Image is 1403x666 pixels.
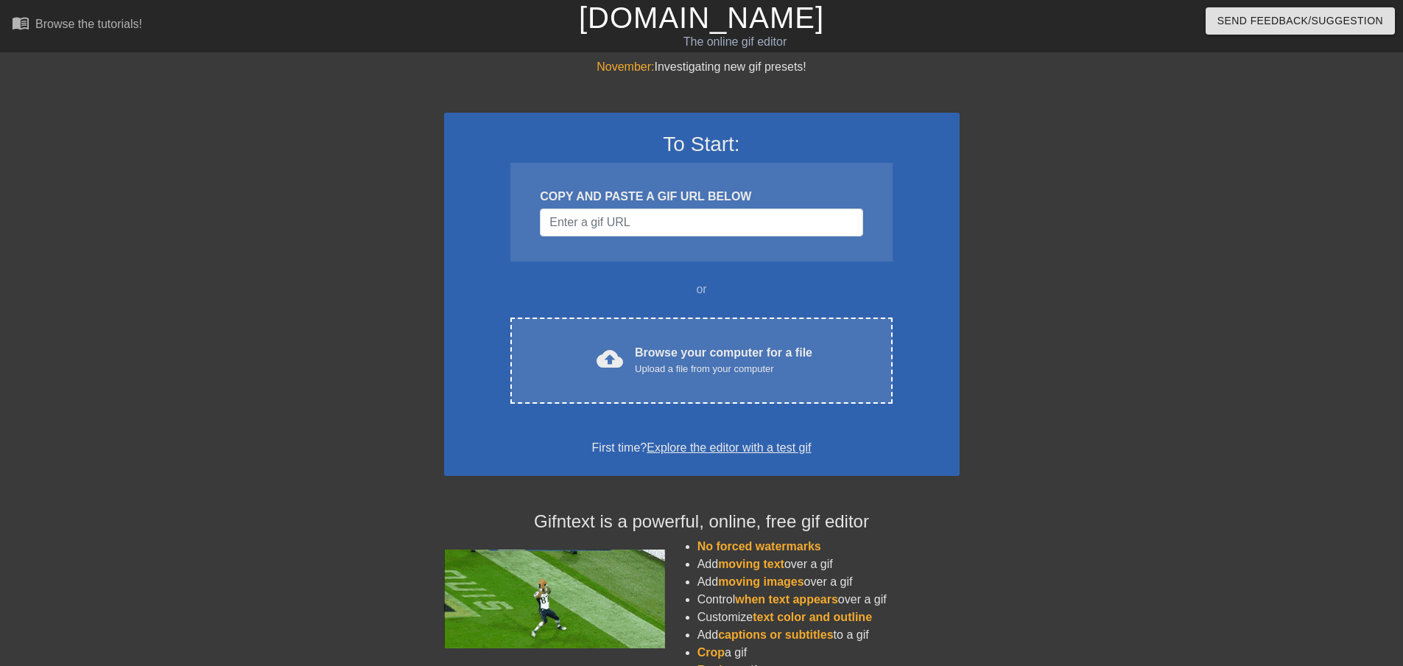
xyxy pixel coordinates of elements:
[475,33,995,51] div: The online gif editor
[697,540,821,553] span: No forced watermarks
[718,558,784,570] span: moving text
[753,611,872,623] span: text color and outline
[579,1,824,34] a: [DOMAIN_NAME]
[697,646,725,659] span: Crop
[463,132,940,157] h3: To Start:
[540,208,862,236] input: Username
[718,628,833,641] span: captions or subtitles
[12,14,142,37] a: Browse the tutorials!
[697,644,960,662] li: a gif
[482,281,921,298] div: or
[444,550,665,648] img: football_small.gif
[444,511,960,533] h4: Gifntext is a powerful, online, free gif editor
[463,439,940,457] div: First time?
[1206,7,1395,35] button: Send Feedback/Suggestion
[697,609,960,626] li: Customize
[697,591,960,609] li: Control over a gif
[1217,12,1383,30] span: Send Feedback/Suggestion
[697,555,960,573] li: Add over a gif
[735,593,838,606] span: when text appears
[635,344,812,376] div: Browse your computer for a file
[540,188,862,206] div: COPY AND PASTE A GIF URL BELOW
[697,573,960,591] li: Add over a gif
[718,575,804,588] span: moving images
[597,60,654,73] span: November:
[697,626,960,644] li: Add to a gif
[647,441,811,454] a: Explore the editor with a test gif
[444,58,960,76] div: Investigating new gif presets!
[597,346,623,372] span: cloud_upload
[35,18,142,30] div: Browse the tutorials!
[635,362,812,376] div: Upload a file from your computer
[12,14,29,32] span: menu_book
